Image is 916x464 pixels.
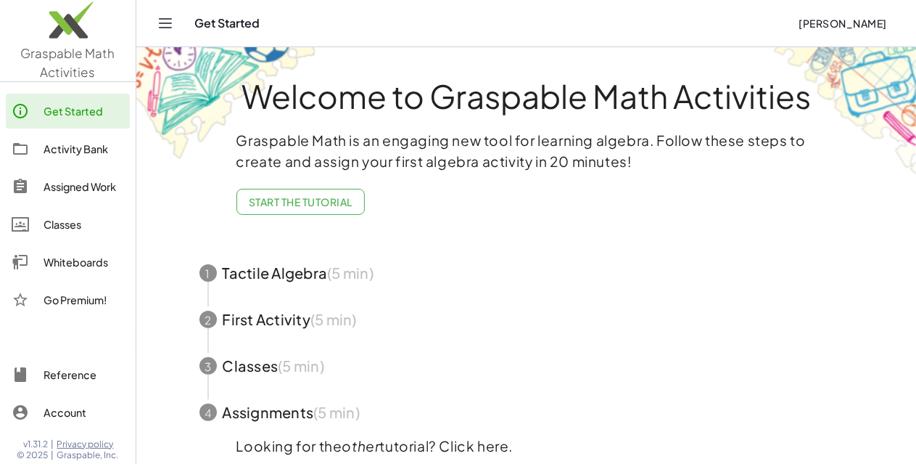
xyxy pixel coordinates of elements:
div: Activity Bank [44,140,124,158]
a: Get Started [6,94,130,129]
div: Account [44,404,124,421]
button: 1Tactile Algebra(5 min) [182,250,871,296]
span: [PERSON_NAME] [799,17,887,30]
button: Start the Tutorial [236,189,365,215]
button: 3Classes(5 min) [182,343,871,389]
span: Graspable, Inc. [57,449,119,461]
a: Whiteboards [6,245,130,280]
div: 4 [199,404,217,421]
span: | [51,449,54,461]
div: Assigned Work [44,178,124,195]
a: Classes [6,207,130,242]
p: Looking for the tutorial? Click here. [236,436,817,457]
img: get-started-bg-ul-Ceg4j33I.png [136,46,318,161]
a: Privacy policy [57,439,119,450]
a: Reference [6,357,130,392]
button: Toggle navigation [154,12,177,35]
div: 1 [199,264,217,282]
em: other [342,437,380,455]
button: 2First Activity(5 min) [182,296,871,343]
span: Graspable Math Activities [21,45,115,80]
p: Graspable Math is an engaging new tool for learning algebra. Follow these steps to create and ass... [236,130,817,172]
div: Go Premium! [44,291,124,309]
a: Account [6,395,130,430]
span: | [51,439,54,450]
button: 4Assignments(5 min) [182,389,871,436]
h1: Welcome to Graspable Math Activities [173,79,880,113]
span: © 2025 [17,449,49,461]
div: Reference [44,366,124,383]
span: Start the Tutorial [249,195,352,208]
div: Get Started [44,102,124,120]
div: 3 [199,357,217,375]
button: [PERSON_NAME] [787,10,899,36]
div: Whiteboards [44,253,124,271]
div: 2 [199,311,217,328]
div: Classes [44,216,124,233]
span: v1.31.2 [24,439,49,450]
a: Assigned Work [6,169,130,204]
a: Activity Bank [6,131,130,166]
